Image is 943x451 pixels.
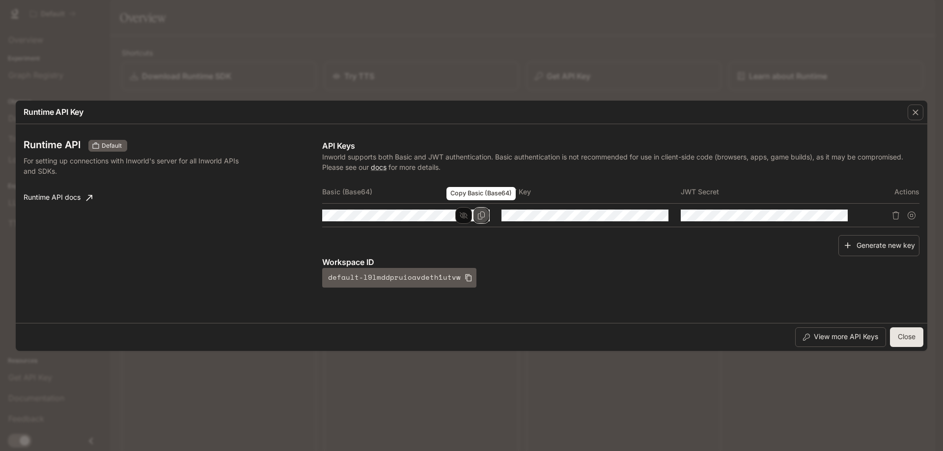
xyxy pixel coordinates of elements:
[20,188,96,208] a: Runtime API docs
[371,163,387,171] a: docs
[322,140,919,152] p: API Keys
[322,152,919,172] p: Inworld supports both Basic and JWT authentication. Basic authentication is not recommended for u...
[322,256,919,268] p: Workspace ID
[473,207,490,224] button: Copy Basic (Base64)
[501,180,681,204] th: JWT Key
[888,208,904,223] button: Delete API key
[890,327,923,347] button: Close
[446,187,516,200] div: Copy Basic (Base64)
[24,140,81,150] h3: Runtime API
[904,208,919,223] button: Suspend API key
[681,180,860,204] th: JWT Secret
[838,235,919,256] button: Generate new key
[88,140,127,152] div: These keys will apply to your current workspace only
[860,180,919,204] th: Actions
[322,180,501,204] th: Basic (Base64)
[24,156,242,176] p: For setting up connections with Inworld's server for all Inworld APIs and SDKs.
[322,268,476,288] button: default-l9lmddpruioavdeth1utvw
[98,141,126,150] span: Default
[795,327,886,347] button: View more API Keys
[24,106,83,118] p: Runtime API Key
